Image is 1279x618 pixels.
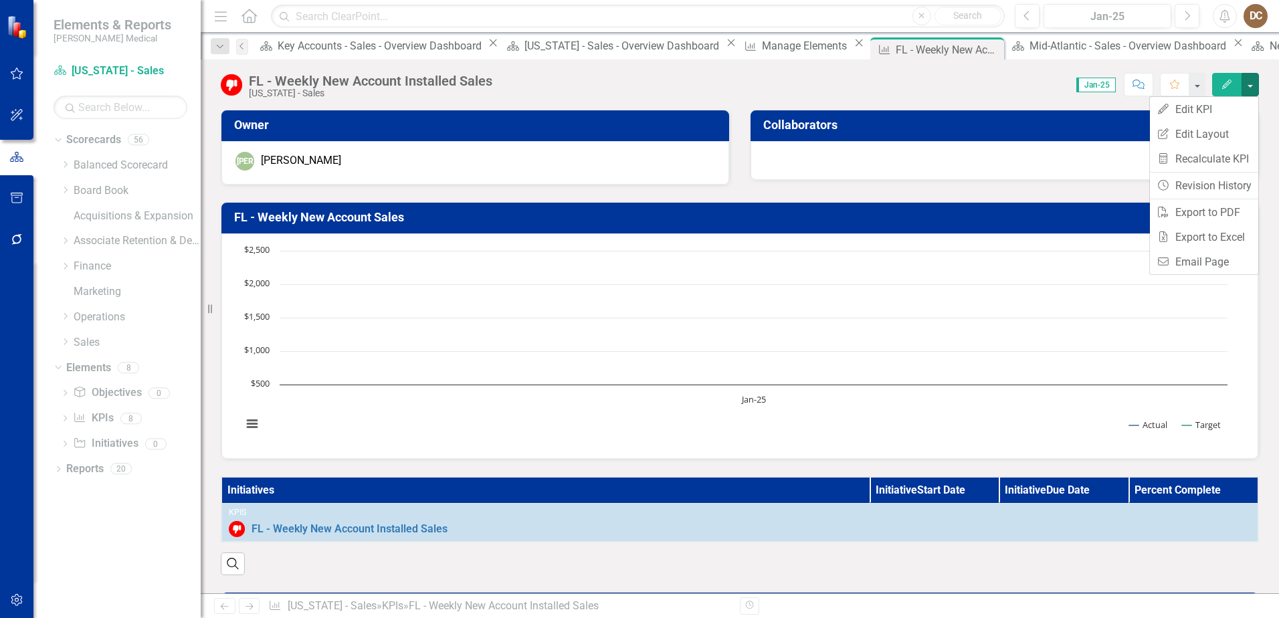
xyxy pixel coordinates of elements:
[54,96,187,119] input: Search Below...
[1007,37,1229,54] a: Mid-Atlantic - Sales - Overview Dashboard
[1129,419,1167,431] button: Show Actual
[251,377,270,389] text: $500
[149,387,170,399] div: 0
[234,211,1250,224] h3: FL - Weekly New Account Sales
[255,37,485,54] a: Key Accounts - Sales - Overview Dashboard
[221,504,1258,542] td: Double-Click to Edit Right Click for Context Menu
[1048,9,1167,25] div: Jan-25
[73,411,113,426] a: KPIs
[1244,4,1268,28] button: DC
[74,310,201,325] a: Operations
[54,64,187,79] a: [US_STATE] - Sales
[249,88,492,98] div: [US_STATE] - Sales
[73,436,138,451] a: Initiatives
[145,438,167,449] div: 0
[74,158,201,173] a: Balanced Scorecard
[502,37,722,54] a: [US_STATE] - Sales - Overview Dashboard
[235,152,254,171] div: [PERSON_NAME]
[54,17,171,33] span: Elements & Reports
[524,37,722,54] div: [US_STATE] - Sales - Overview Dashboard
[74,209,201,224] a: Acquisitions & Expansion
[1150,122,1258,146] a: Edit Layout
[409,599,599,612] div: FL - Weekly New Account Installed Sales
[763,118,1250,132] h3: Collaborators
[249,74,492,88] div: FL - Weekly New Account Installed Sales
[1182,419,1221,431] button: Show Target
[741,393,766,405] text: Jan-25
[235,244,1234,445] svg: Interactive chart
[751,373,757,378] g: Actual, line 1 of 2 with 1 data point.
[1076,78,1116,92] span: Jan-25
[288,599,377,612] a: [US_STATE] - Sales
[1150,249,1258,274] a: Email Page
[252,523,1251,535] a: FL - Weekly New Account Installed Sales
[1150,146,1258,171] a: Recalculate KPI
[896,41,1001,58] div: FL - Weekly New Account Installed Sales
[66,132,121,148] a: Scorecards
[6,14,31,39] img: ClearPoint Strategy
[128,134,149,146] div: 56
[66,461,104,477] a: Reports
[244,344,270,356] text: $1,000
[74,335,201,350] a: Sales
[120,413,142,424] div: 8
[74,284,201,300] a: Marketing
[243,415,262,433] button: View chart menu, Chart
[1150,173,1258,198] a: Revision History
[1029,37,1229,54] div: Mid-Atlantic - Sales - Overview Dashboard
[261,153,341,169] div: [PERSON_NAME]
[73,385,141,401] a: Objectives
[229,521,245,537] img: Below Target
[74,183,201,199] a: Board Book
[740,37,851,54] a: Manage Elements
[74,233,201,249] a: Associate Retention & Development
[1150,225,1258,249] a: Export to Excel
[54,33,171,43] small: [PERSON_NAME] Medical
[244,310,270,322] text: $1,500
[66,360,111,376] a: Elements
[235,244,1244,445] div: Chart. Highcharts interactive chart.
[1044,4,1171,28] button: Jan-25
[244,277,270,289] text: $2,000
[1150,97,1258,122] a: Edit KPI
[278,37,485,54] div: Key Accounts - Sales - Overview Dashboard
[234,118,721,132] h3: Owner
[953,10,982,21] span: Search
[118,362,139,373] div: 8
[751,266,757,271] g: Target, line 2 of 2 with 1 data point.
[110,463,132,475] div: 20
[221,74,242,96] img: Below Target
[268,599,730,614] div: » »
[271,5,1005,28] input: Search ClearPoint...
[934,7,1001,25] button: Search
[74,259,201,274] a: Finance
[244,243,270,255] text: $2,500
[762,37,851,54] div: Manage Elements
[1150,200,1258,225] a: Export to PDF
[382,599,403,612] a: KPIs
[229,508,1251,517] div: KPIs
